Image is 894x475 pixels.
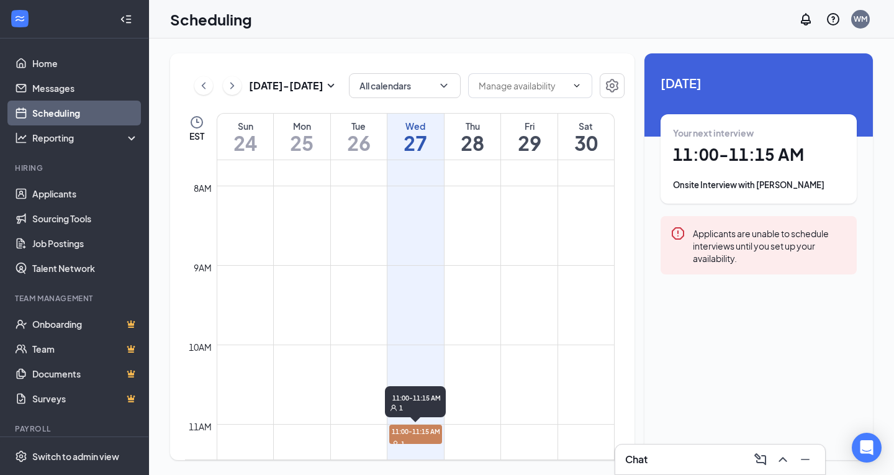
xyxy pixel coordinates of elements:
h1: 28 [445,132,501,153]
div: 9am [191,261,214,274]
button: Minimize [795,450,815,469]
a: SurveysCrown [32,386,138,411]
button: All calendarsChevronDown [349,73,461,98]
svg: Analysis [15,132,27,144]
h1: 25 [274,132,330,153]
svg: ChevronDown [572,81,582,91]
div: Mon [274,120,330,132]
svg: Settings [605,78,620,93]
a: August 27, 2025 [387,114,444,160]
div: Reporting [32,132,139,144]
svg: Minimize [798,452,813,467]
div: 11am [186,420,214,433]
svg: Collapse [120,13,132,25]
svg: User [392,440,399,448]
a: August 30, 2025 [558,114,614,160]
h3: [DATE] - [DATE] [249,79,323,93]
svg: ChevronLeft [197,78,210,93]
div: Switch to admin view [32,450,119,463]
div: 10am [186,340,214,354]
div: Open Intercom Messenger [852,433,882,463]
h1: 26 [331,132,387,153]
button: Settings [600,73,625,98]
svg: ComposeMessage [753,452,768,467]
a: Sourcing Tools [32,206,138,231]
a: August 24, 2025 [217,114,273,160]
svg: Notifications [798,12,813,27]
a: DocumentsCrown [32,361,138,386]
a: OnboardingCrown [32,312,138,337]
a: Scheduling [32,101,138,125]
div: Wed [387,120,444,132]
a: TeamCrown [32,337,138,361]
button: ChevronLeft [194,76,213,95]
h1: 24 [217,132,273,153]
div: Onsite Interview with [PERSON_NAME] [673,179,844,191]
span: 11:00-11:15 AM [390,391,441,404]
svg: Clock [189,115,204,130]
button: ChevronUp [773,450,793,469]
div: Team Management [15,293,136,304]
div: Sat [558,120,614,132]
a: August 29, 2025 [501,114,558,160]
h3: Chat [625,453,648,466]
div: Sun [217,120,273,132]
a: August 26, 2025 [331,114,387,160]
span: EST [189,130,204,142]
input: Manage availability [479,79,567,93]
span: 1 [401,440,405,448]
svg: QuestionInfo [826,12,841,27]
div: Thu [445,120,501,132]
svg: ChevronUp [775,452,790,467]
span: [DATE] [661,73,857,93]
a: Home [32,51,138,76]
h1: 11:00 - 11:15 AM [673,144,844,165]
div: Your next interview [673,127,844,139]
a: Talent Network [32,256,138,281]
span: 11:00-11:15 AM [389,425,441,437]
div: Tue [331,120,387,132]
a: Applicants [32,181,138,206]
h1: 30 [558,132,614,153]
a: Job Postings [32,231,138,256]
div: Payroll [15,423,136,434]
span: 1 [399,404,403,412]
a: August 28, 2025 [445,114,501,160]
h1: 27 [387,132,444,153]
svg: ChevronRight [226,78,238,93]
svg: SmallChevronDown [323,78,338,93]
div: Applicants are unable to schedule interviews until you set up your availability. [693,226,847,265]
div: 8am [191,181,214,195]
button: ChevronRight [223,76,242,95]
div: Fri [501,120,558,132]
svg: User [390,404,397,412]
h1: 29 [501,132,558,153]
div: Hiring [15,163,136,173]
h1: Scheduling [170,9,252,30]
svg: Error [670,226,685,241]
a: Messages [32,76,138,101]
button: ComposeMessage [751,450,770,469]
a: August 25, 2025 [274,114,330,160]
div: WM [854,14,867,24]
svg: Settings [15,450,27,463]
svg: ChevronDown [438,79,450,92]
svg: WorkstreamLogo [14,12,26,25]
